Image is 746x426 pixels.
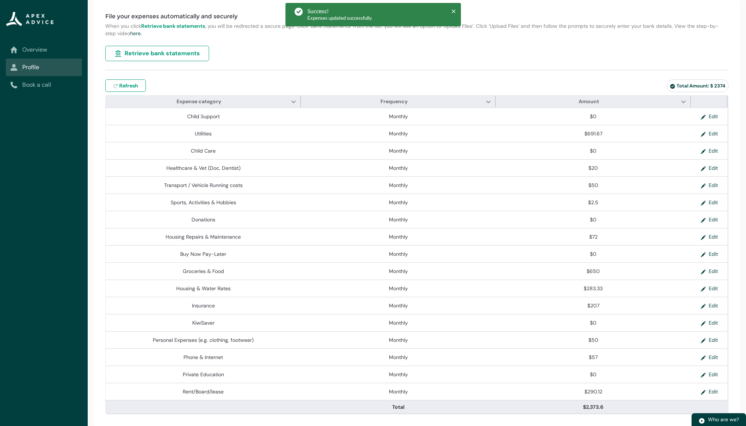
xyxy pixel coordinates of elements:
[583,404,603,410] lightning-formatted-number: $2,373.6
[153,337,254,343] lightning-base-formatted-text: Personal Expenses (e.g. clothing, footwear)
[105,79,146,92] button: Refresh
[670,83,725,89] span: Total Amount: $ 2374
[183,371,224,378] lightning-base-formatted-text: Private Education
[695,283,724,294] button: Edit
[588,199,598,206] lightning-formatted-number: $2.5
[695,145,724,156] button: Edit
[590,216,597,223] lightning-formatted-number: $0
[584,130,602,137] lightning-formatted-number: $691.67
[166,165,241,171] lightning-base-formatted-text: Healthcare & Vet (Doc, Dentist)
[584,285,603,292] lightning-formatted-number: $283.33
[183,354,223,360] lightning-base-formatted-text: Phone & Internet
[695,335,724,345] button: Edit
[10,45,77,54] a: Overview
[588,165,598,171] lightning-formatted-number: $20
[389,302,408,309] lightning-base-formatted-text: Monthly
[695,111,724,122] button: Edit
[130,30,142,37] a: here.
[389,165,408,171] lightning-base-formatted-text: Monthly
[125,49,200,58] span: Retrieve bank statements
[6,41,82,94] nav: Sub page
[105,12,728,21] h4: File your expenses automatically and securely
[695,386,724,397] button: Edit
[389,285,408,292] lightning-base-formatted-text: Monthly
[192,319,215,326] lightning-base-formatted-text: KiwiSaver
[119,82,138,89] span: Refresh
[392,404,405,410] lightning-base-formatted-text: Total
[183,388,224,395] lightning-base-formatted-text: Rent/Board/lease
[389,388,408,395] lightning-base-formatted-text: Monthly
[667,79,728,92] lightning-badge: Total Amount
[589,354,598,360] lightning-formatted-number: $57
[180,251,226,257] lightning-base-formatted-text: Buy Now Pay-Later
[695,180,724,191] button: Edit
[141,23,205,29] strong: Retrieve bank statements
[389,319,408,326] lightning-base-formatted-text: Monthly
[307,15,372,21] span: Expenses updated successfully.
[191,147,216,154] lightning-base-formatted-text: Child Care
[389,233,408,240] lightning-base-formatted-text: Monthly
[171,199,236,206] lightning-base-formatted-text: Sports, Activities & Hobbies
[389,130,408,137] lightning-base-formatted-text: Monthly
[166,233,241,240] lightning-base-formatted-text: Housing Repairs & Maintenance
[389,199,408,206] lightning-base-formatted-text: Monthly
[389,251,408,257] lightning-base-formatted-text: Monthly
[195,130,212,137] lightning-base-formatted-text: Utilities
[695,317,724,328] button: Edit
[589,233,598,240] lightning-formatted-number: $72
[590,319,597,326] lightning-formatted-number: $0
[389,268,408,274] lightning-base-formatted-text: Monthly
[307,7,372,15] div: Success!
[10,63,77,72] a: Profile
[587,268,600,274] lightning-formatted-number: $650
[695,231,724,242] button: Edit
[389,337,408,343] lightning-base-formatted-text: Monthly
[695,266,724,277] button: Edit
[389,354,408,360] lightning-base-formatted-text: Monthly
[584,388,602,395] lightning-formatted-number: $290.12
[588,337,598,343] lightning-formatted-number: $50
[192,216,215,223] lightning-base-formatted-text: Donations
[176,285,231,292] lightning-base-formatted-text: Housing & Water Rates
[695,128,724,139] button: Edit
[590,147,597,154] lightning-formatted-number: $0
[187,113,220,120] lightning-base-formatted-text: Child Support
[695,214,724,225] button: Edit
[698,418,705,424] img: play.svg
[587,302,599,309] lightning-formatted-number: $207
[590,371,597,378] lightning-formatted-number: $0
[105,22,728,37] p: When you click , you will be redirected a secure page. Click ‘Bank Statements’ from the list, you...
[590,251,597,257] lightning-formatted-number: $0
[389,113,408,120] lightning-base-formatted-text: Monthly
[6,12,54,26] img: Apex Advice Group
[695,300,724,311] button: Edit
[695,197,724,208] button: Edit
[192,302,215,309] lightning-base-formatted-text: Insurance
[695,369,724,380] button: Edit
[695,352,724,363] button: Edit
[164,182,243,188] lightning-base-formatted-text: Transport / Vehicle Running costs
[389,216,408,223] lightning-base-formatted-text: Monthly
[389,182,408,188] lightning-base-formatted-text: Monthly
[588,182,598,188] lightning-formatted-number: $50
[114,50,122,57] img: landmark.svg
[105,46,209,61] button: Retrieve bank statements
[183,268,224,274] lightning-base-formatted-text: Groceries & Food
[389,147,408,154] lightning-base-formatted-text: Monthly
[10,81,77,89] a: Book a call
[695,248,724,259] button: Edit
[590,113,597,120] lightning-formatted-number: $0
[389,371,408,378] lightning-base-formatted-text: Monthly
[708,416,739,423] span: Who are we?
[695,162,724,173] button: Edit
